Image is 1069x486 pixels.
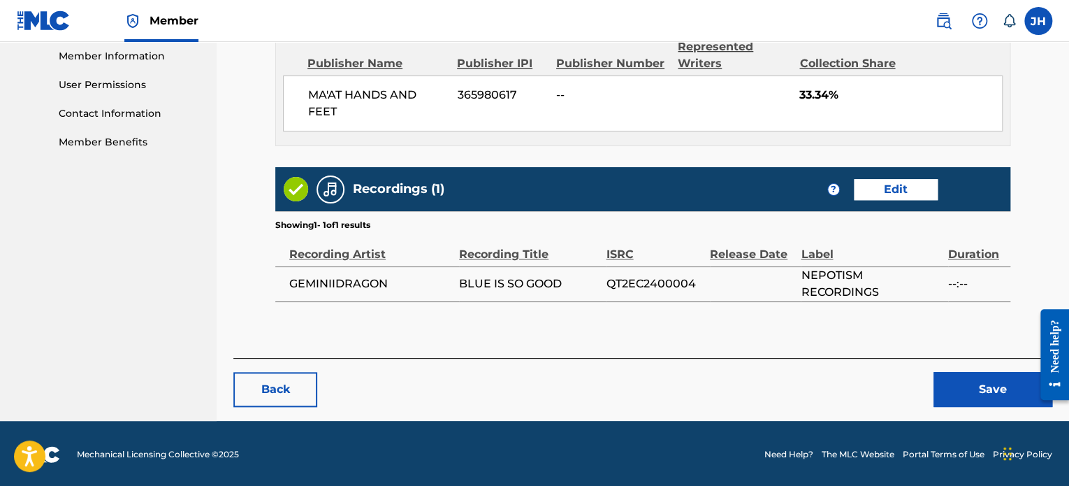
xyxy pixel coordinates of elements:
[1024,7,1052,35] div: User Menu
[556,55,667,72] div: Publisher Number
[999,419,1069,486] iframe: Chat Widget
[854,179,938,200] a: Edit
[556,87,667,103] span: --
[1003,433,1012,475] div: Drag
[948,231,1003,263] div: Duration
[459,276,599,292] span: BLUE IS SO GOOD
[993,448,1052,461] a: Privacy Policy
[801,231,940,263] div: Label
[459,231,599,263] div: Recording Title
[308,87,447,120] span: MA'AT HANDS AND FEET
[935,13,952,29] img: search
[799,55,903,72] div: Collection Share
[150,13,198,29] span: Member
[59,78,200,92] a: User Permissions
[289,276,452,292] span: GEMINIIDRAGON
[1002,14,1016,28] div: Notifications
[828,184,839,195] span: ?
[764,448,813,461] a: Need Help?
[322,181,339,198] img: Recordings
[124,13,141,29] img: Top Rightsholder
[284,177,308,201] img: Valid
[799,87,1002,103] span: 33.34%
[966,7,994,35] div: Help
[457,55,546,72] div: Publisher IPI
[77,448,239,461] span: Mechanical Licensing Collective © 2025
[59,135,200,150] a: Member Benefits
[289,231,452,263] div: Recording Artist
[59,106,200,121] a: Contact Information
[710,231,794,263] div: Release Date
[801,267,940,301] span: NEPOTISM RECORDINGS
[971,13,988,29] img: help
[307,55,446,72] div: Publisher Name
[822,448,894,461] a: The MLC Website
[353,181,444,197] h5: Recordings (1)
[929,7,957,35] a: Public Search
[458,87,546,103] span: 365980617
[903,448,984,461] a: Portal Terms of Use
[948,276,1003,292] span: --:--
[233,372,317,407] button: Back
[606,276,703,292] span: QT2EC2400004
[678,38,789,72] div: Represented Writers
[606,231,703,263] div: ISRC
[933,372,1052,407] button: Save
[17,10,71,31] img: MLC Logo
[1030,299,1069,411] iframe: Resource Center
[275,219,370,231] p: Showing 1 - 1 of 1 results
[59,49,200,64] a: Member Information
